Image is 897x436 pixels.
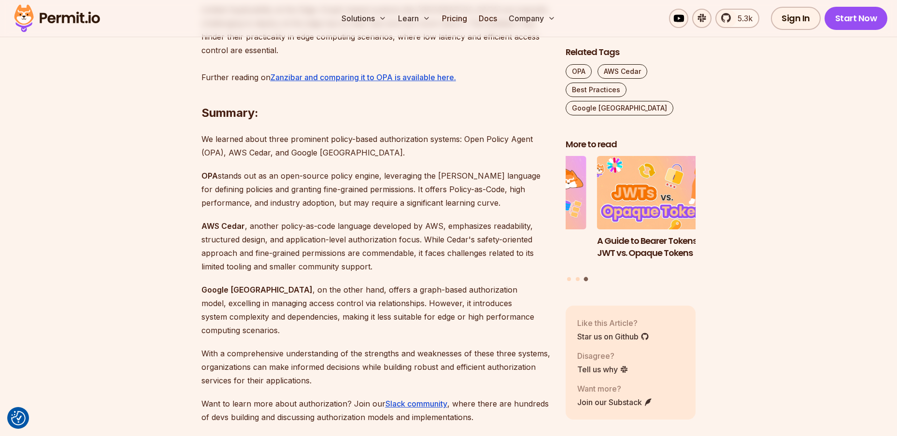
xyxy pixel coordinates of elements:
h2: Related Tags [566,46,696,58]
img: Permit logo [10,2,104,35]
div: Posts [566,156,696,283]
p: , on the other hand, offers a graph-based authorization model, excelling in managing access contr... [201,283,550,337]
img: Policy-Based Access Control (PBAC) Isn’t as Great as You Think [456,156,586,230]
p: Limited Applicability at the Edge: Graph-based systems like [GEOGRAPHIC_DATA] are typically chall... [201,3,550,84]
a: Pricing [438,9,471,28]
img: Revisit consent button [11,411,26,425]
p: Disagree? [577,350,628,362]
p: , another policy-as-code language developed by AWS, emphasizes readability, structured design, an... [201,219,550,273]
button: Company [505,9,559,28]
a: OPA [566,64,592,79]
h2: More to read [566,139,696,151]
a: Best Practices [566,83,626,97]
button: Go to slide 1 [567,277,571,281]
span: 5.3k [732,13,753,24]
a: 5.3k [715,9,759,28]
a: Tell us why [577,364,628,375]
img: A Guide to Bearer Tokens: JWT vs. Opaque Tokens [597,156,727,230]
li: 3 of 3 [597,156,727,271]
a: Zanzibar and comparing it to OPA is available here. [271,72,456,82]
a: AWS Cedar [598,64,647,79]
p: Want more? [577,383,653,394]
p: Like this Article? [577,317,649,329]
a: Start Now [825,7,888,30]
button: Go to slide 2 [576,277,580,281]
strong: AWS Cedar [201,221,245,231]
p: With a comprehensive understanding of the strengths and weaknesses of these three systems, organi... [201,347,550,387]
a: A Guide to Bearer Tokens: JWT vs. Opaque TokensA Guide to Bearer Tokens: JWT vs. Opaque Tokens [597,156,727,271]
p: Want to learn more about authorization? Join our , where there are hundreds of devs building and ... [201,397,550,424]
p: stands out as an open-source policy engine, leveraging the [PERSON_NAME] language for defining po... [201,169,550,210]
button: Consent Preferences [11,411,26,425]
a: Slack community [385,399,447,408]
button: Solutions [338,9,390,28]
strong: OPA [201,171,218,181]
a: Google [GEOGRAPHIC_DATA] [566,101,673,115]
p: We learned about three prominent policy-based authorization systems: Open Policy Agent (OPA), AWS... [201,132,550,159]
a: Sign In [771,7,821,30]
a: Docs [475,9,501,28]
h3: Policy-Based Access Control (PBAC) Isn’t as Great as You Think [456,235,586,271]
h2: Summary: [201,67,550,121]
a: Join our Substack [577,396,653,408]
a: Star us on Github [577,331,649,342]
li: 2 of 3 [456,156,586,271]
button: Go to slide 3 [584,277,588,281]
h3: A Guide to Bearer Tokens: JWT vs. Opaque Tokens [597,235,727,259]
button: Learn [394,9,434,28]
strong: Google [GEOGRAPHIC_DATA] [201,285,313,295]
